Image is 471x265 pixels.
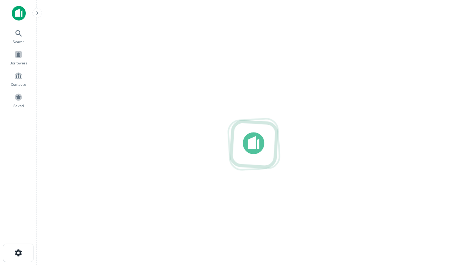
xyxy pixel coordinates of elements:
[2,90,35,110] a: Saved
[13,103,24,109] span: Saved
[13,39,25,45] span: Search
[2,69,35,89] a: Contacts
[2,26,35,46] a: Search
[11,81,26,87] span: Contacts
[2,47,35,67] a: Borrowers
[434,206,471,241] iframe: Chat Widget
[10,60,27,66] span: Borrowers
[12,6,26,21] img: capitalize-icon.png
